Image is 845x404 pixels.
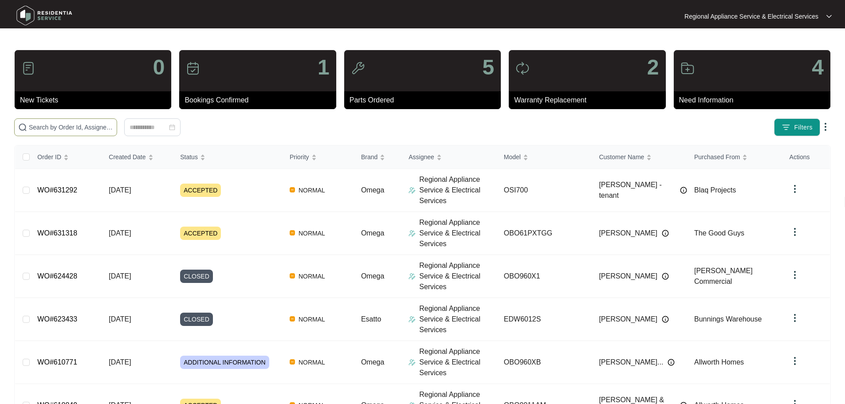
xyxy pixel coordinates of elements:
[290,359,295,365] img: Vercel Logo
[497,169,592,212] td: OSI700
[180,184,221,197] span: ACCEPTED
[21,61,35,75] img: icon
[790,356,800,366] img: dropdown arrow
[350,95,501,106] p: Parts Ordered
[694,358,744,366] span: Allworth Homes
[668,359,675,366] img: Info icon
[409,152,434,162] span: Assignee
[419,174,497,206] p: Regional Appliance Service & Electrical Services
[812,57,824,78] p: 4
[354,145,401,169] th: Brand
[497,341,592,384] td: OBO960XB
[647,57,659,78] p: 2
[290,230,295,235] img: Vercel Logo
[180,356,269,369] span: ADDITIONAL INFORMATION
[790,227,800,237] img: dropdown arrow
[290,316,295,322] img: Vercel Logo
[20,95,171,106] p: New Tickets
[409,359,416,366] img: Assigner Icon
[180,227,221,240] span: ACCEPTED
[180,313,213,326] span: CLOSED
[694,186,736,194] span: Blaq Projects
[180,270,213,283] span: CLOSED
[180,152,198,162] span: Status
[515,61,530,75] img: icon
[599,271,657,282] span: [PERSON_NAME]
[295,357,329,368] span: NORMAL
[109,152,145,162] span: Created Date
[599,180,676,201] span: [PERSON_NAME] - tenant
[109,315,131,323] span: [DATE]
[409,187,416,194] img: Assigner Icon
[694,229,744,237] span: The Good Guys
[283,145,354,169] th: Priority
[185,95,336,106] p: Bookings Confirmed
[361,229,384,237] span: Omega
[37,186,77,194] a: WO#631292
[295,228,329,239] span: NORMAL
[497,212,592,255] td: OBO61PXTGG
[409,230,416,237] img: Assigner Icon
[295,314,329,325] span: NORMAL
[694,267,753,285] span: [PERSON_NAME] Commercial
[419,217,497,249] p: Regional Appliance Service & Electrical Services
[361,358,384,366] span: Omega
[290,152,309,162] span: Priority
[592,145,687,169] th: Customer Name
[599,228,657,239] span: [PERSON_NAME]
[401,145,497,169] th: Assignee
[290,273,295,278] img: Vercel Logo
[820,122,831,132] img: dropdown arrow
[782,145,830,169] th: Actions
[102,145,173,169] th: Created Date
[694,315,762,323] span: Bunnings Warehouse
[687,145,782,169] th: Purchased From
[361,152,377,162] span: Brand
[497,145,592,169] th: Model
[409,273,416,280] img: Assigner Icon
[599,357,663,368] span: [PERSON_NAME]...
[782,123,790,132] img: filter icon
[419,303,497,335] p: Regional Appliance Service & Electrical Services
[790,184,800,194] img: dropdown arrow
[790,313,800,323] img: dropdown arrow
[794,123,813,132] span: Filters
[37,358,77,366] a: WO#610771
[497,298,592,341] td: EDW6012S
[37,315,77,323] a: WO#623433
[680,61,695,75] img: icon
[30,145,102,169] th: Order ID
[599,152,644,162] span: Customer Name
[295,271,329,282] span: NORMAL
[153,57,165,78] p: 0
[419,346,497,378] p: Regional Appliance Service & Electrical Services
[361,315,381,323] span: Esatto
[37,272,77,280] a: WO#624428
[109,272,131,280] span: [DATE]
[662,230,669,237] img: Info icon
[662,273,669,280] img: Info icon
[290,187,295,192] img: Vercel Logo
[662,316,669,323] img: Info icon
[13,2,75,29] img: residentia service logo
[18,123,27,132] img: search-icon
[497,255,592,298] td: OBO960X1
[694,152,740,162] span: Purchased From
[680,187,687,194] img: Info icon
[419,260,497,292] p: Regional Appliance Service & Electrical Services
[109,229,131,237] span: [DATE]
[37,229,77,237] a: WO#631318
[37,152,61,162] span: Order ID
[29,122,113,132] input: Search by Order Id, Assignee Name, Customer Name, Brand and Model
[514,95,665,106] p: Warranty Replacement
[409,316,416,323] img: Assigner Icon
[599,314,657,325] span: [PERSON_NAME]
[361,186,384,194] span: Omega
[295,185,329,196] span: NORMAL
[826,14,832,19] img: dropdown arrow
[351,61,365,75] img: icon
[109,358,131,366] span: [DATE]
[186,61,200,75] img: icon
[679,95,830,106] p: Need Information
[318,57,330,78] p: 1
